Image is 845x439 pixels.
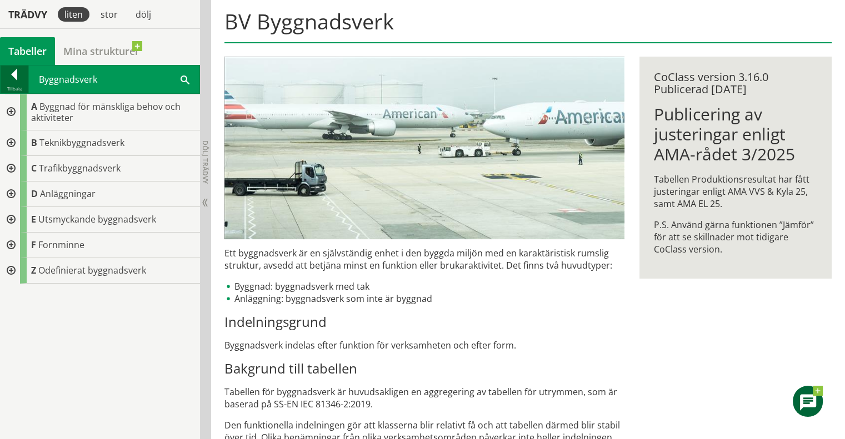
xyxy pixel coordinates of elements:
[31,162,37,174] span: C
[129,7,158,22] div: dölj
[224,280,624,292] li: Byggnad: byggnadsverk med tak
[654,219,817,255] p: P.S. Använd gärna funktionen ”Jämför” för att se skillnader mot tidigare CoClass version.
[654,71,817,95] div: CoClass version 3.16.0 Publicerad [DATE]
[31,137,37,149] span: B
[201,140,210,184] span: Dölj trädvy
[31,264,36,276] span: Z
[2,8,53,21] div: Trädvy
[31,100,181,124] span: Byggnad för mänskliga behov och aktiviteter
[31,188,38,200] span: D
[224,386,624,410] p: Tabellen för byggnadsverk är huvudsakligen en aggregering av tabellen för utrymmen, som är basera...
[654,104,817,164] h1: Publicering av justeringar enligt AMA-rådet 3/2025
[39,162,121,174] span: Trafikbyggnadsverk
[654,173,817,210] p: Tabellen Produktionsresultat har fått justeringar enligt AMA VVS & Kyla 25, samt AMA EL 25.
[31,213,36,225] span: E
[31,100,37,113] span: A
[224,57,624,239] img: flygplatsbana.jpg
[224,360,624,377] h3: Bakgrund till tabellen
[29,65,199,93] div: Byggnadsverk
[39,137,124,149] span: Teknikbyggnadsverk
[38,264,146,276] span: Odefinierat byggnadsverk
[224,9,832,43] h1: BV Byggnadsverk
[40,188,96,200] span: Anläggningar
[31,239,36,251] span: F
[38,239,84,251] span: Fornminne
[224,292,624,305] li: Anläggning: byggnadsverk som inte är byggnad
[1,84,28,93] div: Tillbaka
[224,314,624,330] h3: Indelningsgrund
[94,7,124,22] div: stor
[58,7,89,22] div: liten
[181,73,189,85] span: Sök i tabellen
[55,37,148,65] a: Mina strukturer
[38,213,156,225] span: Utsmyckande byggnadsverk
